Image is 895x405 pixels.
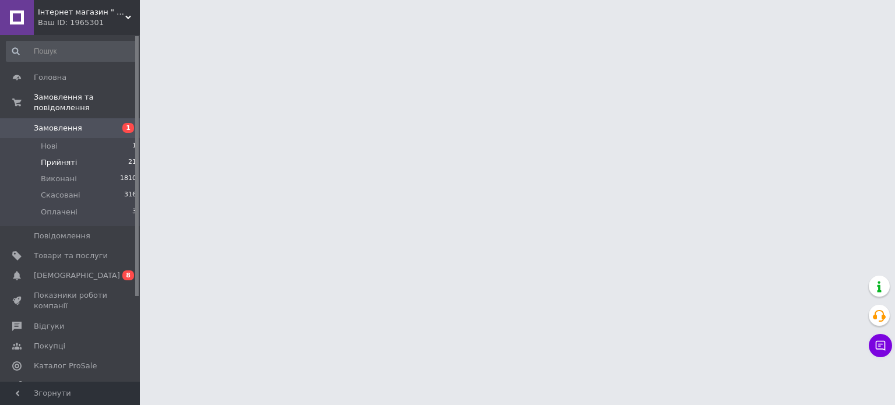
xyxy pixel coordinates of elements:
[6,41,138,62] input: Пошук
[132,141,136,152] span: 1
[34,72,66,83] span: Головна
[41,157,77,168] span: Прийняті
[38,7,125,17] span: Інтернет магазин " Лавка рукоділля "
[34,270,120,281] span: [DEMOGRAPHIC_DATA]
[124,190,136,200] span: 316
[41,174,77,184] span: Виконані
[41,190,80,200] span: Скасовані
[41,207,77,217] span: Оплачені
[34,92,140,113] span: Замовлення та повідомлення
[34,361,97,371] span: Каталог ProSale
[34,321,64,332] span: Відгуки
[38,17,140,28] div: Ваш ID: 1965301
[132,207,136,217] span: 3
[34,341,65,351] span: Покупці
[869,334,892,357] button: Чат з покупцем
[41,141,58,152] span: Нові
[34,251,108,261] span: Товари та послуги
[122,270,134,280] span: 8
[34,231,90,241] span: Повідомлення
[34,123,82,133] span: Замовлення
[34,381,74,391] span: Аналітика
[122,123,134,133] span: 1
[34,290,108,311] span: Показники роботи компанії
[128,157,136,168] span: 21
[120,174,136,184] span: 1810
